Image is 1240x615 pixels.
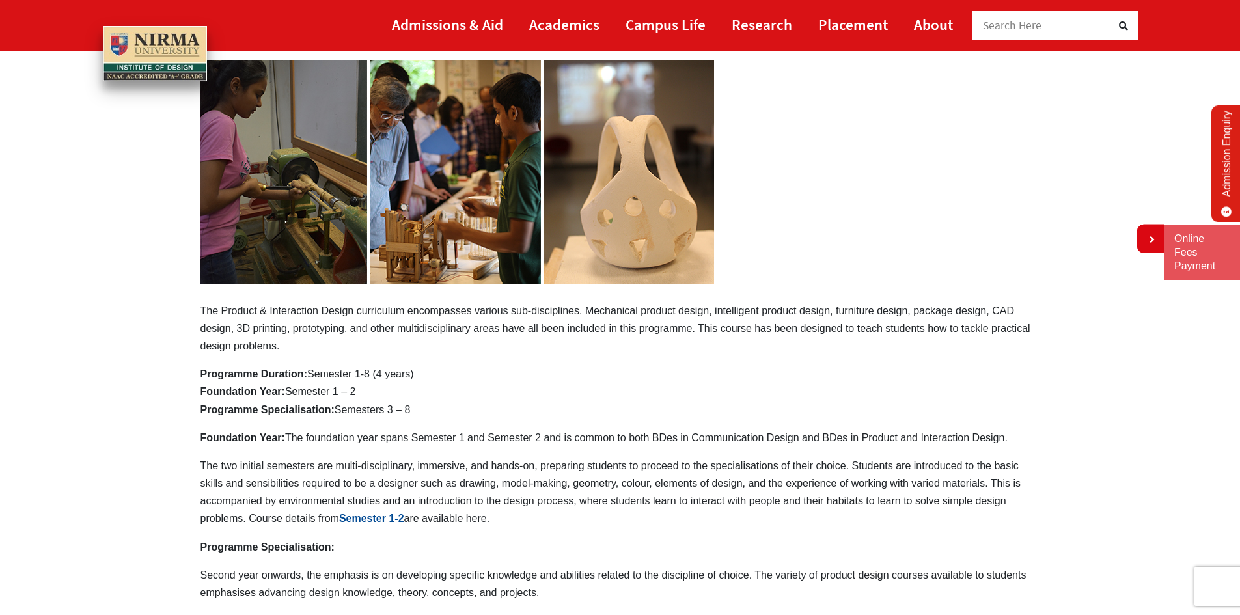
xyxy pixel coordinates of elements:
span: Search Here [983,18,1042,33]
p: The Product & Interaction Design curriculum encompasses various sub-disciplines. Mechanical produ... [200,60,1040,355]
a: Campus Life [626,10,706,39]
a: Academics [529,10,599,39]
p: Second year onwards, the emphasis is on developing specific knowledge and abilities related to th... [200,566,1040,601]
p: Semester 1-8 (4 years) Semester 1 – 2 Semesters 3 – 8 [200,365,1040,418]
a: Admissions & Aid [392,10,503,39]
img: main_logo [103,26,207,82]
strong: Foundation Year: [200,432,285,443]
b: Foundation Year: [200,386,285,397]
b: Programme Specialisation: [200,541,335,553]
p: The foundation year spans Semester 1 and Semester 2 and is common to both BDes in Communication D... [200,429,1040,446]
img: ID [200,60,714,284]
a: Research [732,10,792,39]
b: Programme Specialisation: [200,404,335,415]
p: The two initial semesters are multi-disciplinary, immersive, and hands-on, preparing students to ... [200,457,1040,528]
a: Placement [818,10,888,39]
a: Semester 1-2 [339,513,404,524]
a: Online Fees Payment [1174,232,1230,273]
b: Programme Duration: [200,368,307,379]
a: About [914,10,953,39]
